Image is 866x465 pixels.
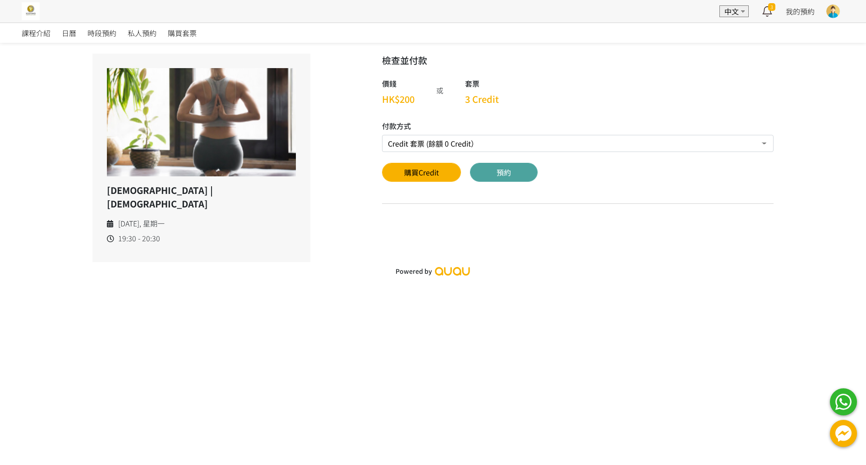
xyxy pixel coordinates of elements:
a: 課程介紹 [22,23,51,43]
span: 時段預約 [88,28,116,38]
span: [DATE], 星期一 [118,218,165,229]
span: 日曆 [62,28,76,38]
h3: 檢查並付款 [382,54,774,67]
span: HK$200 [382,92,415,106]
span: 私人預約 [128,28,157,38]
span: 課程介紹 [22,28,51,38]
a: 我的預約 [786,6,815,17]
h5: 套票 [465,78,499,89]
a: 私人預約 [128,23,157,43]
span: 19:30 - 20:30 [118,233,160,244]
div: 或 [436,85,443,96]
span: 購買套票 [168,28,197,38]
img: 2I6SeW5W6eYajyVCbz3oJhiE9WWz8sZcVXnArBrK.jpg [22,2,40,20]
a: 日曆 [62,23,76,43]
a: 購買套票 [168,23,197,43]
h3: 3 Credit [465,92,499,106]
h5: [DEMOGRAPHIC_DATA] | [DEMOGRAPHIC_DATA] [107,184,296,211]
a: 購買Credit [382,163,461,182]
span: 3 [768,3,775,11]
button: 預約 [470,163,538,182]
h5: 付款方式 [382,120,774,131]
a: 時段預約 [88,23,116,43]
h5: 價錢 [382,78,415,89]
